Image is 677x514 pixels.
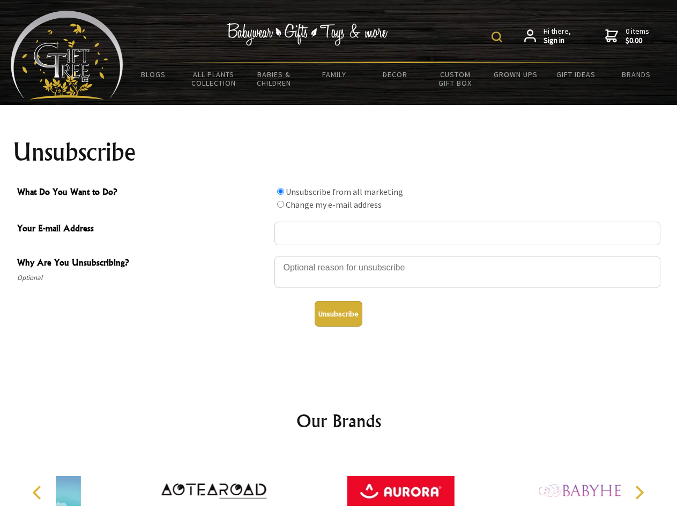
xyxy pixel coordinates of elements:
[17,271,269,284] span: Optional
[11,11,123,100] img: Babyware - Gifts - Toys and more...
[277,188,284,195] input: What Do You Want to Do?
[425,63,486,94] a: Custom Gift Box
[492,32,502,42] img: product search
[17,185,269,201] span: What Do You Want to Do?
[17,256,269,271] span: Why Are You Unsubscribing?
[274,256,660,288] textarea: Why Are You Unsubscribing?
[227,23,388,46] img: Babywear - Gifts - Toys & more
[627,481,651,504] button: Next
[315,301,362,327] button: Unsubscribe
[626,36,649,46] strong: $0.00
[17,222,269,237] span: Your E-mail Address
[524,27,571,46] a: Hi there,Sign in
[277,201,284,208] input: What Do You Want to Do?
[364,63,425,86] a: Decor
[244,63,304,94] a: Babies & Children
[13,139,665,165] h1: Unsubscribe
[544,27,571,46] span: Hi there,
[286,199,382,210] label: Change my e-mail address
[304,63,365,86] a: Family
[286,186,403,197] label: Unsubscribe from all marketing
[605,27,649,46] a: 0 items$0.00
[21,408,656,434] h2: Our Brands
[546,63,606,86] a: Gift Ideas
[544,36,571,46] strong: Sign in
[485,63,546,86] a: Grown Ups
[123,63,184,86] a: BLOGS
[184,63,244,94] a: All Plants Collection
[274,222,660,245] input: Your E-mail Address
[27,481,50,504] button: Previous
[606,63,667,86] a: Brands
[626,26,649,46] span: 0 items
